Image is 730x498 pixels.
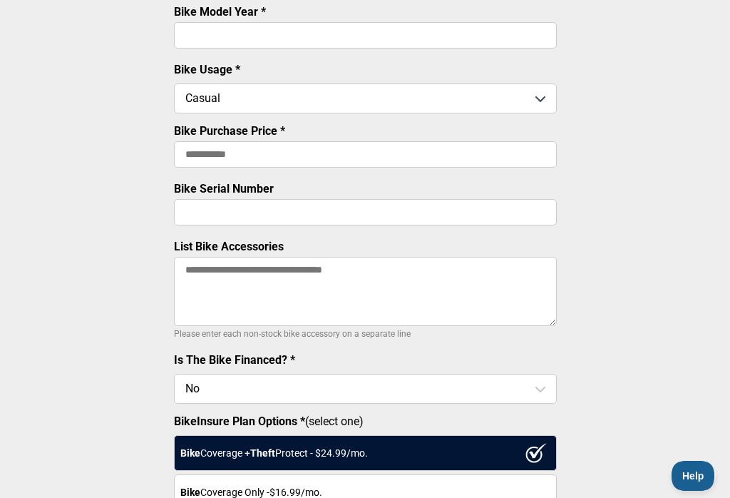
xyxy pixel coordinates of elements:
[174,353,295,367] label: Is The Bike Financed? *
[174,240,284,253] label: List Bike Accessories
[174,415,557,428] label: (select one)
[180,487,200,498] strong: Bike
[174,325,557,342] p: Please enter each non-stock bike accessory on a separate line
[525,443,547,463] img: ux1sgP1Haf775SAghJI38DyDlYP+32lKFAAAAAElFTkSuQmCC
[174,5,266,19] label: Bike Model Year *
[174,435,557,471] div: Coverage + Protect - $ 24.99 /mo.
[174,63,240,76] label: Bike Usage *
[174,182,274,195] label: Bike Serial Number
[250,447,275,459] strong: Theft
[180,447,200,459] strong: Bike
[174,124,285,138] label: Bike Purchase Price *
[672,461,716,491] iframe: Toggle Customer Support
[174,415,305,428] strong: BikeInsure Plan Options *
